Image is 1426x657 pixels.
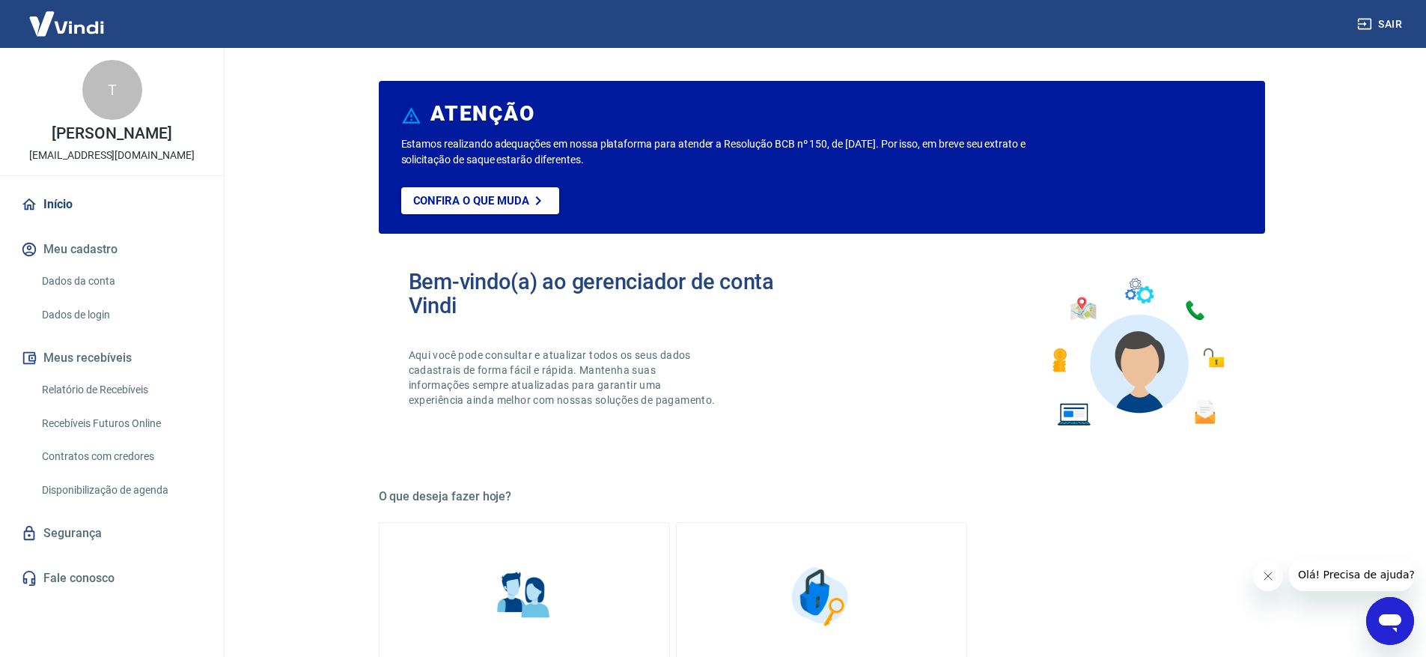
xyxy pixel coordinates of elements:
a: Dados da conta [36,266,206,297]
div: T [82,60,142,120]
a: Confira o que muda [401,187,559,214]
p: Aqui você pode consultar e atualizar todos os seus dados cadastrais de forma fácil e rápida. Mant... [409,348,719,408]
a: Dados de login [36,300,206,330]
iframe: Fechar mensagem [1253,561,1283,591]
p: [PERSON_NAME] [52,126,171,142]
span: Olá! Precisa de ajuda? [9,10,126,22]
img: Informações pessoais [487,559,561,634]
button: Meu cadastro [18,233,206,266]
button: Meus recebíveis [18,342,206,375]
a: Recebíveis Futuros Online [36,408,206,439]
p: [EMAIL_ADDRESS][DOMAIN_NAME] [29,148,195,163]
p: Estamos realizando adequações em nossa plataforma para atender a Resolução BCB nº 150, de [DATE].... [401,136,1074,168]
img: Segurança [784,559,859,634]
button: Sair [1354,10,1408,38]
img: Vindi [18,1,115,46]
iframe: Botão para abrir a janela de mensagens [1366,597,1414,645]
a: Fale conosco [18,562,206,595]
h2: Bem-vindo(a) ao gerenciador de conta Vindi [409,270,822,318]
h6: ATENÇÃO [430,106,534,121]
a: Relatório de Recebíveis [36,375,206,405]
a: Disponibilização de agenda [36,475,206,506]
img: Imagem de um avatar masculino com diversos icones exemplificando as funcionalidades do gerenciado... [1039,270,1235,435]
a: Segurança [18,517,206,550]
iframe: Mensagem da empresa [1289,558,1414,591]
h5: O que deseja fazer hoje? [379,489,1265,504]
p: Confira o que muda [413,194,529,208]
a: Início [18,188,206,221]
a: Contratos com credores [36,441,206,472]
